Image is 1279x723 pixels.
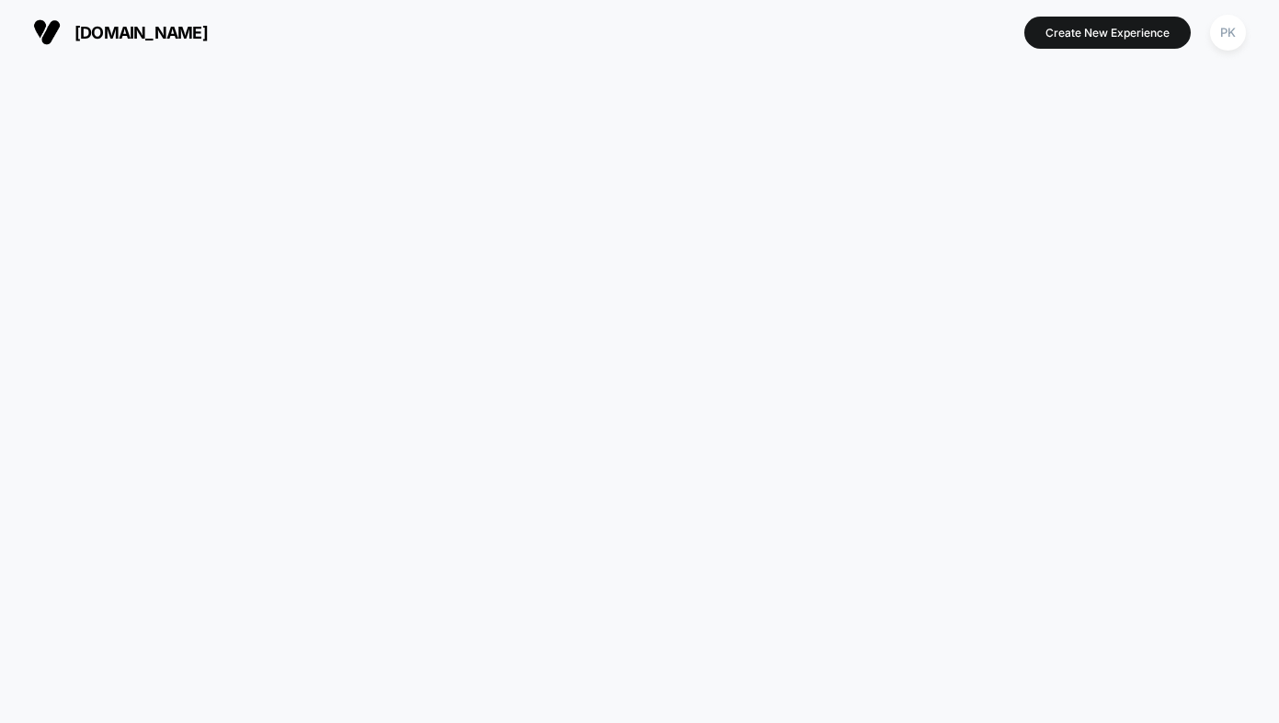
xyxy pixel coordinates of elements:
button: [DOMAIN_NAME] [28,17,213,47]
button: PK [1205,14,1251,52]
img: Visually logo [33,18,61,46]
span: [DOMAIN_NAME] [74,23,208,42]
div: PK [1210,15,1246,51]
button: Create New Experience [1024,17,1191,49]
